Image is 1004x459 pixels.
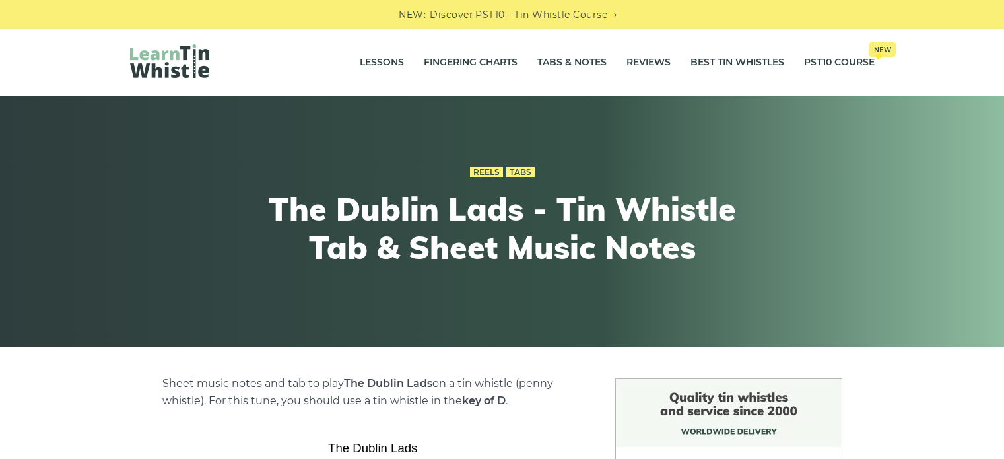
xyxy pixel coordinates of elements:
[537,46,607,79] a: Tabs & Notes
[259,190,745,266] h1: The Dublin Lads - Tin Whistle Tab & Sheet Music Notes
[462,394,506,407] strong: key of D
[470,167,503,178] a: Reels
[360,46,404,79] a: Lessons
[869,42,896,57] span: New
[626,46,671,79] a: Reviews
[424,46,518,79] a: Fingering Charts
[804,46,875,79] a: PST10 CourseNew
[506,167,535,178] a: Tabs
[344,377,432,390] strong: The Dublin Lads
[690,46,784,79] a: Best Tin Whistles
[162,375,584,409] p: Sheet music notes and tab to play on a tin whistle (penny whistle). For this tune, you should use...
[130,44,209,78] img: LearnTinWhistle.com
